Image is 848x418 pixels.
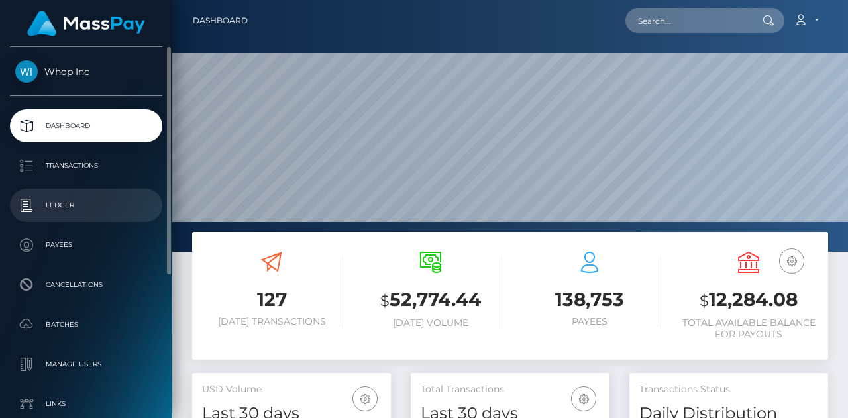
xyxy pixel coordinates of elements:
[361,287,500,314] h3: 52,774.44
[520,316,659,327] h6: Payees
[10,229,162,262] a: Payees
[639,383,818,396] h5: Transactions Status
[361,317,500,329] h6: [DATE] Volume
[202,287,341,313] h3: 127
[15,315,157,335] p: Batches
[15,156,157,176] p: Transactions
[15,60,38,83] img: Whop Inc
[15,195,157,215] p: Ledger
[202,316,341,327] h6: [DATE] Transactions
[10,348,162,381] a: Manage Users
[10,109,162,142] a: Dashboard
[15,394,157,414] p: Links
[10,268,162,301] a: Cancellations
[679,287,818,314] h3: 12,284.08
[10,308,162,341] a: Batches
[10,149,162,182] a: Transactions
[421,383,600,396] h5: Total Transactions
[520,287,659,313] h3: 138,753
[202,383,381,396] h5: USD Volume
[700,291,709,310] small: $
[193,7,248,34] a: Dashboard
[625,8,750,33] input: Search...
[679,317,818,340] h6: Total Available Balance for Payouts
[15,275,157,295] p: Cancellations
[15,354,157,374] p: Manage Users
[10,66,162,78] span: Whop Inc
[380,291,390,310] small: $
[27,11,145,36] img: MassPay Logo
[15,116,157,136] p: Dashboard
[15,235,157,255] p: Payees
[10,189,162,222] a: Ledger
